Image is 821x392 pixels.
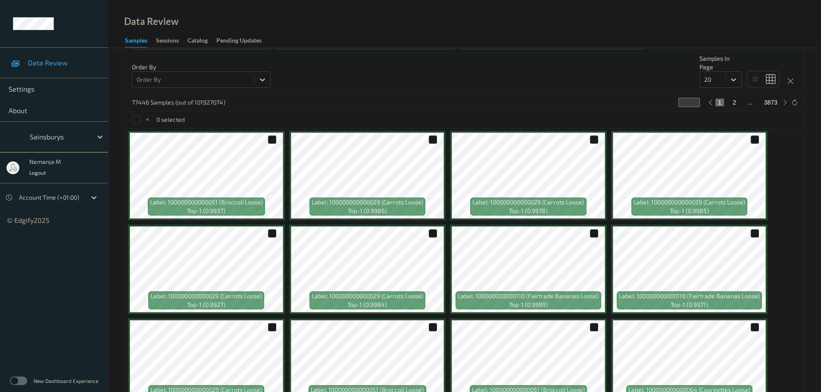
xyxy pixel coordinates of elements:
span: top-1 (0.9937) [187,207,225,215]
span: Label: 100000000000051 (Broccoli Loose) [150,198,263,207]
p: 0 selected [156,115,185,124]
a: Catalog [187,35,216,47]
span: Label: 100000000000110 (Fairtrade Bananas Loose) [619,292,760,300]
span: top-1 (0.9985) [670,207,709,215]
span: top-1 (0.9984) [347,300,387,309]
div: Samples [125,36,147,48]
div: Catalog [187,36,208,47]
button: ... [745,99,755,106]
span: top-1 (0.9971) [671,300,708,309]
span: Label: 100000000000110 (Fairtrade Bananas Loose) [458,292,599,300]
span: Label: 100000000000029 (Carrots Loose) [472,198,584,207]
a: Pending Updates [216,35,270,47]
span: Label: 100000000000029 (Carrots Loose) [312,198,423,207]
div: Pending Updates [216,36,262,47]
span: top-1 (0.9986) [348,207,387,215]
button: 3873 [762,99,780,106]
button: 2 [730,99,739,106]
p: Order By [132,63,271,71]
span: top-1 (0.9978) [509,207,548,215]
div: Data Review [124,17,178,26]
a: Samples [125,35,156,48]
button: 1 [715,99,724,106]
span: Label: 100000000000029 (Carrots Loose) [150,292,262,300]
span: Label: 100000000000029 (Carrots Loose) [634,198,745,207]
span: top-1 (0.9927) [187,300,225,309]
span: top-1 (0.9999) [509,300,548,309]
div: Sessions [156,36,179,47]
span: Label: 100000000000029 (Carrots Loose) [312,292,423,300]
p: 77446 Samples (out of 101927074) [132,98,225,107]
a: Sessions [156,35,187,47]
p: Samples In Page [699,54,742,71]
